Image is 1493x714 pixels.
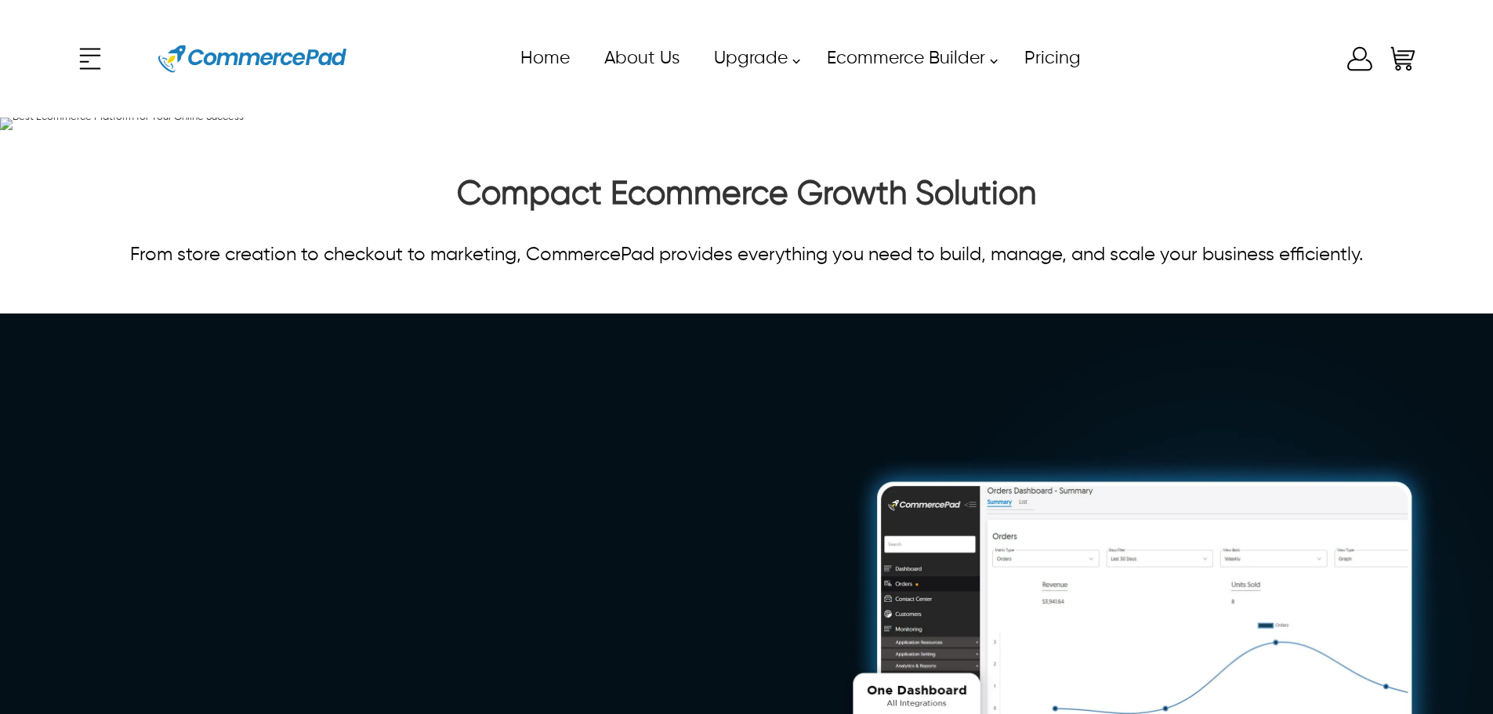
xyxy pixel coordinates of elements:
[74,241,1419,269] p: From store creation to checkout to marketing, CommercePad provides everything you need to build, ...
[809,41,1006,76] a: Ecommerce Builder
[145,24,360,94] a: Website Logo for Commerce Pad
[1387,43,1419,74] a: Shopping Cart
[158,24,346,94] img: Website Logo for Commerce Pad
[696,41,809,76] a: Upgrade
[1006,41,1097,76] a: Pricing
[74,175,1419,222] h2: Compact Ecommerce Growth Solution
[502,41,586,76] a: Home
[586,41,696,76] a: About Us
